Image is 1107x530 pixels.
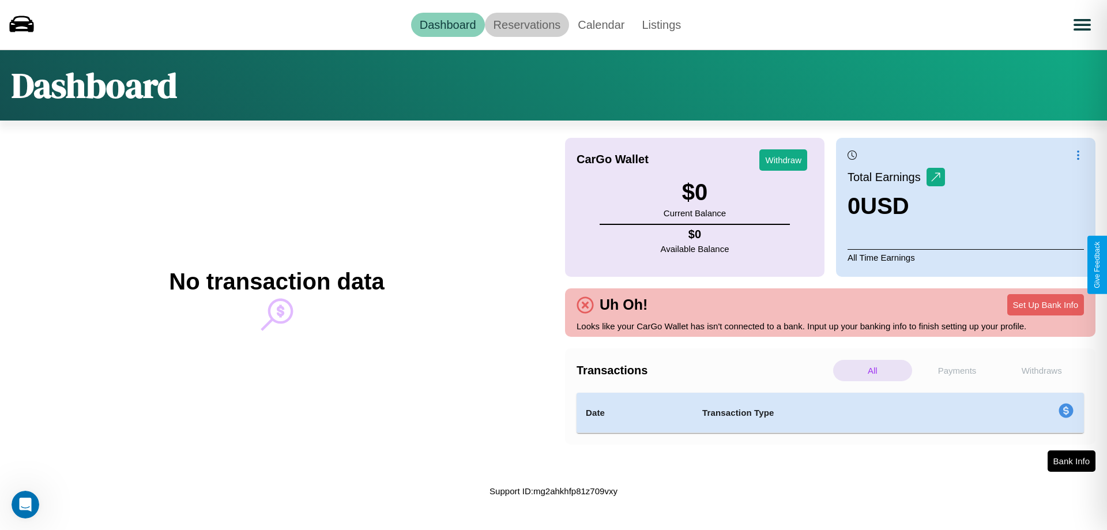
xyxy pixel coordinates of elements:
iframe: Intercom live chat [12,491,39,518]
button: Open menu [1066,9,1098,41]
a: Calendar [569,13,633,37]
p: Current Balance [664,205,726,221]
h4: Transactions [577,364,830,377]
h4: $ 0 [661,228,729,241]
p: All Time Earnings [848,249,1084,265]
h1: Dashboard [12,62,177,109]
div: Give Feedback [1093,242,1101,288]
p: Total Earnings [848,167,927,187]
p: Withdraws [1002,360,1081,381]
p: All [833,360,912,381]
a: Listings [633,13,690,37]
a: Dashboard [411,13,485,37]
h2: No transaction data [169,269,384,295]
h4: Transaction Type [702,406,964,420]
a: Reservations [485,13,570,37]
h3: $ 0 [664,179,726,205]
p: Available Balance [661,241,729,257]
h4: Uh Oh! [594,296,653,313]
p: Looks like your CarGo Wallet has isn't connected to a bank. Input up your banking info to finish ... [577,318,1084,334]
p: Payments [918,360,997,381]
h3: 0 USD [848,193,945,219]
h4: Date [586,406,684,420]
p: Support ID: mg2ahkhfp81z709vxy [490,483,617,499]
table: simple table [577,393,1084,433]
h4: CarGo Wallet [577,153,649,166]
button: Set Up Bank Info [1007,294,1084,315]
button: Bank Info [1048,450,1095,472]
button: Withdraw [759,149,807,171]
